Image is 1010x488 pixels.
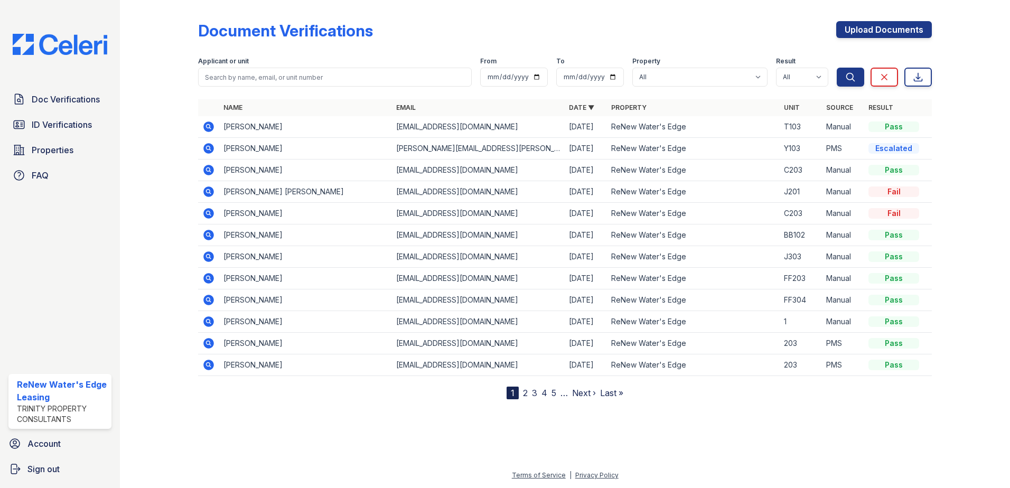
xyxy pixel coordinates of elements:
[607,116,780,138] td: ReNew Water's Edge
[392,203,565,224] td: [EMAIL_ADDRESS][DOMAIN_NAME]
[868,295,919,305] div: Pass
[392,159,565,181] td: [EMAIL_ADDRESS][DOMAIN_NAME]
[198,57,249,65] label: Applicant or unit
[780,289,822,311] td: FF304
[868,165,919,175] div: Pass
[611,104,647,111] a: Property
[512,471,566,479] a: Terms of Service
[27,437,61,450] span: Account
[532,388,537,398] a: 3
[607,159,780,181] td: ReNew Water's Edge
[868,230,919,240] div: Pass
[868,208,919,219] div: Fail
[822,224,864,246] td: Manual
[32,169,49,182] span: FAQ
[223,104,242,111] a: Name
[607,289,780,311] td: ReNew Water's Edge
[8,165,111,186] a: FAQ
[822,159,864,181] td: Manual
[392,289,565,311] td: [EMAIL_ADDRESS][DOMAIN_NAME]
[565,246,607,268] td: [DATE]
[607,224,780,246] td: ReNew Water's Edge
[780,116,822,138] td: T103
[565,289,607,311] td: [DATE]
[822,138,864,159] td: PMS
[607,311,780,333] td: ReNew Water's Edge
[569,471,572,479] div: |
[780,333,822,354] td: 203
[8,139,111,161] a: Properties
[780,203,822,224] td: C203
[392,224,565,246] td: [EMAIL_ADDRESS][DOMAIN_NAME]
[565,224,607,246] td: [DATE]
[836,21,932,38] a: Upload Documents
[868,121,919,132] div: Pass
[219,203,392,224] td: [PERSON_NAME]
[219,159,392,181] td: [PERSON_NAME]
[219,289,392,311] td: [PERSON_NAME]
[600,388,623,398] a: Last »
[868,251,919,262] div: Pass
[784,104,800,111] a: Unit
[572,388,596,398] a: Next ›
[776,57,796,65] label: Result
[826,104,853,111] a: Source
[868,360,919,370] div: Pass
[632,57,660,65] label: Property
[396,104,416,111] a: Email
[780,224,822,246] td: BB102
[219,311,392,333] td: [PERSON_NAME]
[780,246,822,268] td: J303
[575,471,619,479] a: Privacy Policy
[551,388,556,398] a: 5
[198,68,472,87] input: Search by name, email, or unit number
[392,116,565,138] td: [EMAIL_ADDRESS][DOMAIN_NAME]
[556,57,565,65] label: To
[32,93,100,106] span: Doc Verifications
[780,181,822,203] td: J201
[32,118,92,131] span: ID Verifications
[219,138,392,159] td: [PERSON_NAME]
[560,387,568,399] span: …
[607,138,780,159] td: ReNew Water's Edge
[392,181,565,203] td: [EMAIL_ADDRESS][DOMAIN_NAME]
[565,333,607,354] td: [DATE]
[822,268,864,289] td: Manual
[607,354,780,376] td: ReNew Water's Edge
[32,144,73,156] span: Properties
[780,268,822,289] td: FF203
[523,388,528,398] a: 2
[219,333,392,354] td: [PERSON_NAME]
[17,378,107,403] div: ReNew Water's Edge Leasing
[565,138,607,159] td: [DATE]
[219,181,392,203] td: [PERSON_NAME] [PERSON_NAME]
[219,268,392,289] td: [PERSON_NAME]
[780,138,822,159] td: Y103
[392,268,565,289] td: [EMAIL_ADDRESS][DOMAIN_NAME]
[4,458,116,480] a: Sign out
[480,57,497,65] label: From
[4,34,116,55] img: CE_Logo_Blue-a8612792a0a2168367f1c8372b55b34899dd931a85d93a1a3d3e32e68fde9ad4.png
[868,316,919,327] div: Pass
[565,268,607,289] td: [DATE]
[219,354,392,376] td: [PERSON_NAME]
[822,333,864,354] td: PMS
[392,333,565,354] td: [EMAIL_ADDRESS][DOMAIN_NAME]
[565,181,607,203] td: [DATE]
[822,311,864,333] td: Manual
[392,311,565,333] td: [EMAIL_ADDRESS][DOMAIN_NAME]
[565,159,607,181] td: [DATE]
[868,338,919,349] div: Pass
[780,159,822,181] td: C203
[822,203,864,224] td: Manual
[780,311,822,333] td: 1
[507,387,519,399] div: 1
[392,246,565,268] td: [EMAIL_ADDRESS][DOMAIN_NAME]
[822,181,864,203] td: Manual
[868,104,893,111] a: Result
[392,138,565,159] td: [PERSON_NAME][EMAIL_ADDRESS][PERSON_NAME][PERSON_NAME][DOMAIN_NAME]
[219,224,392,246] td: [PERSON_NAME]
[8,89,111,110] a: Doc Verifications
[780,354,822,376] td: 203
